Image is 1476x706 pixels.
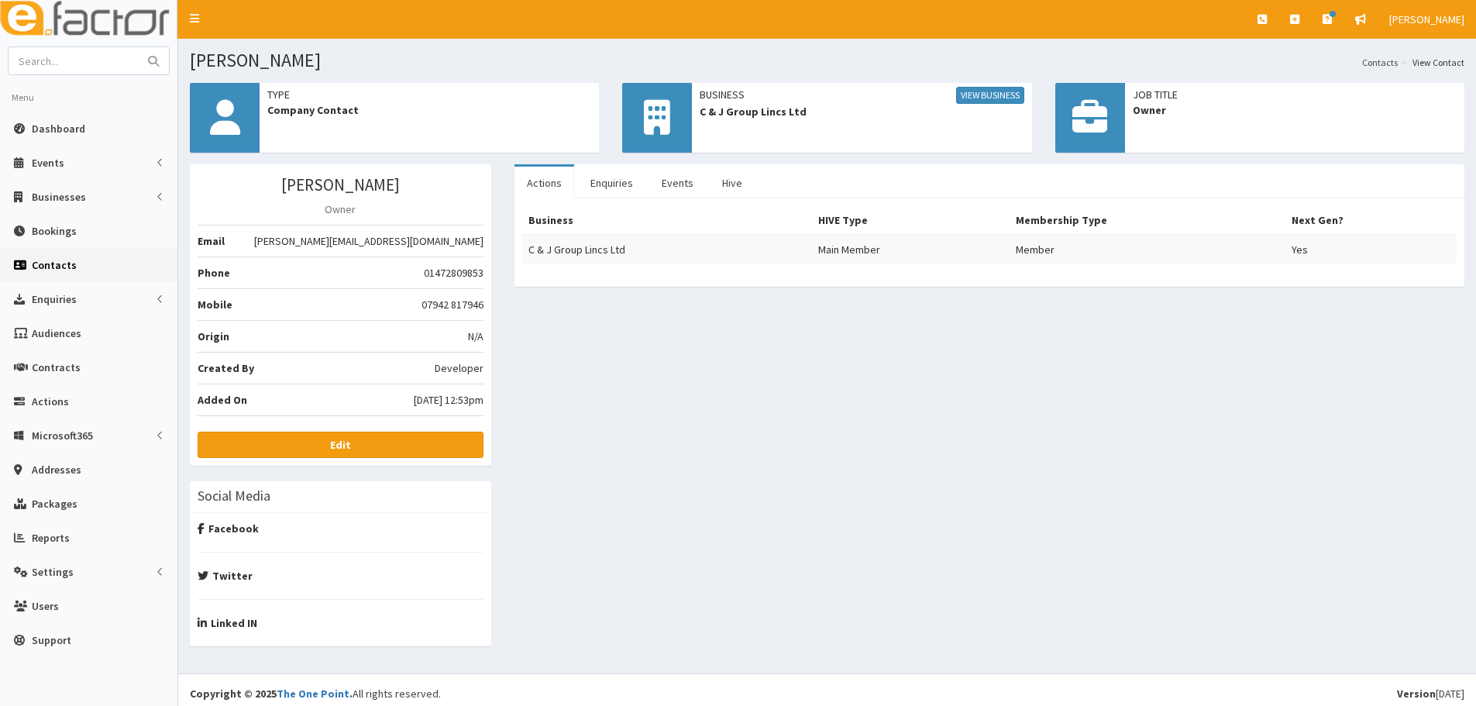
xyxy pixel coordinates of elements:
span: Type [267,87,591,102]
a: Actions [514,167,574,199]
span: Company Contact [267,102,591,118]
th: HIVE Type [812,206,1010,235]
strong: Facebook [198,522,259,536]
span: Bookings [32,224,77,238]
a: Edit [198,432,483,458]
b: Edit [330,438,351,452]
td: Yes [1285,235,1457,263]
b: Added On [198,393,247,407]
span: 01472809853 [424,265,483,281]
span: N/A [468,329,483,344]
span: Job Title [1133,87,1457,102]
span: 07942 817946 [421,297,483,312]
span: Microsoft365 [32,429,93,443]
h1: [PERSON_NAME] [190,50,1464,71]
h3: Social Media [198,489,270,503]
p: Owner [198,201,483,217]
li: View Contact [1398,56,1464,69]
b: Created By [198,361,254,375]
span: C & J Group Lincs Ltd [700,104,1024,119]
span: Actions [32,394,69,408]
span: Owner [1133,102,1457,118]
b: Phone [198,266,230,280]
span: Reports [32,531,70,545]
span: Business [700,87,1024,104]
th: Membership Type [1010,206,1285,235]
th: Business [522,206,813,235]
span: Developer [435,360,483,376]
a: Enquiries [578,167,645,199]
b: Origin [198,329,229,343]
a: View Business [956,87,1024,104]
span: Settings [32,565,74,579]
a: Hive [710,167,755,199]
th: Next Gen? [1285,206,1457,235]
div: [DATE] [1397,686,1464,701]
b: Email [198,234,225,248]
a: The One Point [277,687,349,701]
b: Mobile [198,298,232,312]
a: Events [649,167,706,199]
strong: Linked IN [198,616,257,630]
h3: [PERSON_NAME] [198,176,483,194]
td: Member [1010,235,1285,263]
span: Addresses [32,463,81,477]
span: [PERSON_NAME] [1389,12,1464,26]
span: Audiences [32,326,81,340]
span: Contracts [32,360,81,374]
span: Dashboard [32,122,85,136]
strong: Twitter [198,569,253,583]
b: Version [1397,687,1436,701]
span: Users [32,599,59,613]
span: Contacts [32,258,77,272]
td: C & J Group Lincs Ltd [522,235,813,263]
span: Support [32,633,71,647]
input: Search... [9,47,139,74]
td: Main Member [812,235,1010,263]
span: Businesses [32,190,86,204]
span: [DATE] 12:53pm [414,392,483,408]
span: Packages [32,497,77,511]
span: [PERSON_NAME][EMAIL_ADDRESS][DOMAIN_NAME] [254,233,483,249]
strong: Copyright © 2025 . [190,687,353,701]
span: Enquiries [32,292,77,306]
a: Contacts [1362,56,1398,69]
span: Events [32,156,64,170]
